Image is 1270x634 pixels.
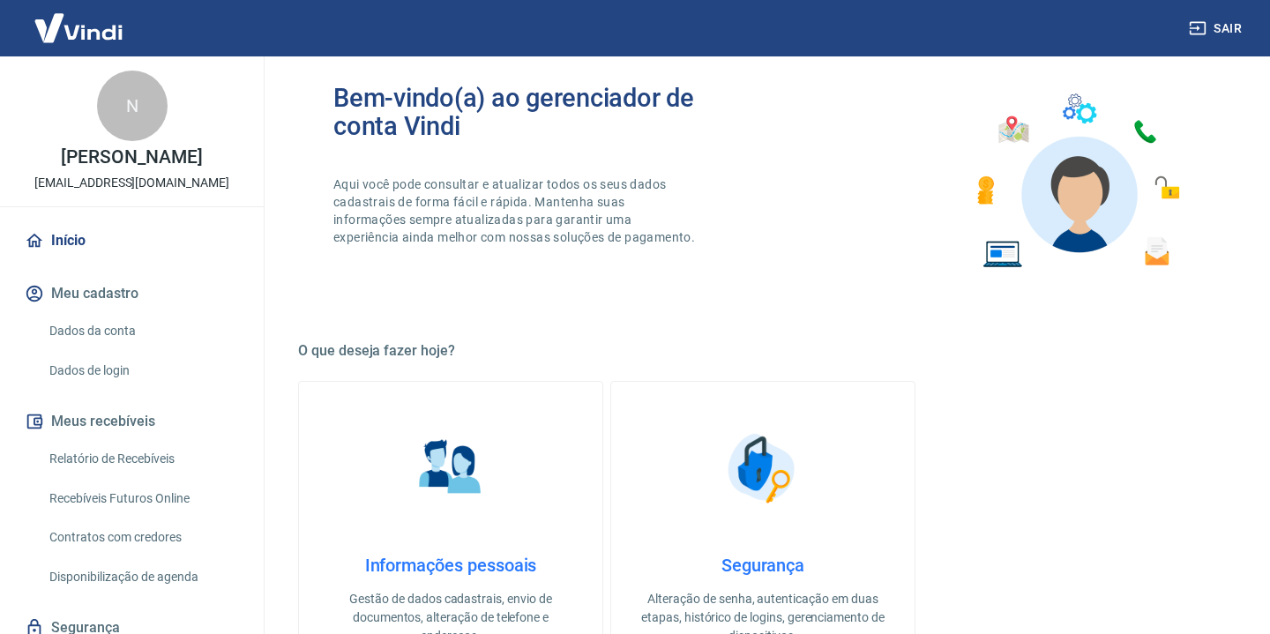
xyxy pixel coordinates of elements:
h2: Bem-vindo(a) ao gerenciador de conta Vindi [333,84,763,140]
p: [PERSON_NAME] [61,148,202,167]
a: Contratos com credores [42,519,243,556]
a: Início [21,221,243,260]
a: Dados da conta [42,313,243,349]
h5: O que deseja fazer hoje? [298,342,1228,360]
img: Segurança [719,424,807,512]
h4: Segurança [639,555,886,576]
a: Dados de login [42,353,243,389]
p: Aqui você pode consultar e atualizar todos os seus dados cadastrais de forma fácil e rápida. Mant... [333,175,698,246]
img: Imagem de um avatar masculino com diversos icones exemplificando as funcionalidades do gerenciado... [961,84,1192,279]
img: Vindi [21,1,136,55]
a: Relatório de Recebíveis [42,441,243,477]
h4: Informações pessoais [327,555,574,576]
a: Recebíveis Futuros Online [42,481,243,517]
button: Sair [1185,12,1249,45]
button: Meus recebíveis [21,402,243,441]
div: N [97,71,168,141]
img: Informações pessoais [407,424,495,512]
p: [EMAIL_ADDRESS][DOMAIN_NAME] [34,174,229,192]
button: Meu cadastro [21,274,243,313]
a: Disponibilização de agenda [42,559,243,595]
